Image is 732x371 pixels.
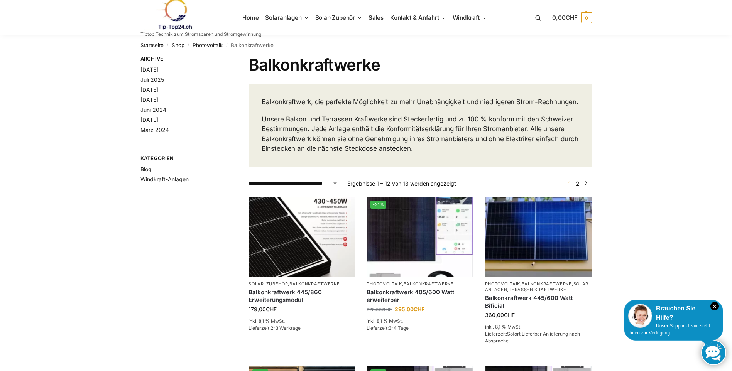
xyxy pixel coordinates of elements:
[249,325,301,331] span: Lieferzeit:
[581,12,592,23] span: 0
[404,281,454,287] a: Balkonkraftwerke
[367,197,473,277] img: Steckerfertig Plug & Play mit 410 Watt
[522,281,572,287] a: Balkonkraftwerke
[367,307,392,312] bdi: 375,00
[509,287,566,292] a: Terassen Kraftwerke
[140,32,261,37] p: Tiptop Technik zum Stromsparen und Stromgewinnung
[140,106,166,113] a: Juni 2024
[140,55,217,63] span: Archive
[485,197,592,277] img: Solaranlage für den kleinen Balkon
[389,325,409,331] span: 3-4 Tage
[367,325,409,331] span: Lieferzeit:
[485,294,592,309] a: Balkonkraftwerk 445/600 Watt Bificial
[628,323,710,336] span: Unser Support-Team steht Ihnen zur Verfügung
[265,14,302,21] span: Solaranlagen
[566,180,573,187] span: Seite 1
[270,325,301,331] span: 2-3 Werktage
[485,324,592,331] p: inkl. 8,1 % MwSt.
[564,179,592,187] nav: Produkt-Seitennummerierung
[365,0,387,35] a: Sales
[485,331,580,344] span: Sofort Lieferbar Anlieferung nach Absprache
[382,307,392,312] span: CHF
[347,179,456,187] p: Ergebnisse 1 – 12 von 13 werden angezeigt
[395,306,424,312] bdi: 295,00
[485,331,580,344] span: Lieferzeit:
[172,42,184,48] a: Shop
[566,14,578,21] span: CHF
[552,14,577,21] span: 0,00
[249,288,355,304] a: Balkonkraftwerk 445/860 Erweiterungsmodul
[583,179,589,187] a: →
[414,306,424,312] span: CHF
[367,281,402,287] a: Photovoltaik
[223,42,231,49] span: /
[140,126,169,133] a: März 2024
[249,197,355,277] img: Balkonkraftwerk 445/860 Erweiterungsmodul
[140,42,164,48] a: Startseite
[140,66,158,73] a: [DATE]
[249,281,288,287] a: Solar-Zubehör
[312,0,365,35] a: Solar-Zubehör
[369,14,384,21] span: Sales
[262,115,578,154] p: Unsere Balkon und Terrassen Kraftwerke sind Steckerfertig und zu 100 % konform mit den Schweizer ...
[504,312,515,318] span: CHF
[249,55,592,74] h1: Balkonkraftwerke
[184,42,193,49] span: /
[387,0,449,35] a: Kontakt & Anfahrt
[628,304,652,328] img: Customer service
[249,179,338,187] select: Shop-Reihenfolge
[485,281,520,287] a: Photovoltaik
[140,76,164,83] a: Juli 2025
[140,86,158,93] a: [DATE]
[485,312,515,318] bdi: 360,00
[574,180,582,187] a: Seite 2
[628,304,719,322] div: Brauchen Sie Hilfe?
[164,42,172,49] span: /
[453,14,480,21] span: Windkraft
[140,176,189,182] a: Windkraft-Anlagen
[367,281,473,287] p: ,
[140,35,592,55] nav: Breadcrumb
[140,96,158,103] a: [DATE]
[249,306,277,312] bdi: 179,00
[140,116,158,123] a: [DATE]
[140,155,217,162] span: Kategorien
[266,306,277,312] span: CHF
[262,97,578,107] p: Balkonkraftwerk, die perfekte Möglichkeit zu mehr Unabhängigkeit und niedrigeren Strom-Rechnungen.
[390,14,439,21] span: Kontakt & Anfahrt
[140,166,152,172] a: Blog
[552,6,592,29] a: 0,00CHF 0
[367,288,473,304] a: Balkonkraftwerk 405/600 Watt erweiterbar
[249,281,355,287] p: ,
[262,0,312,35] a: Solaranlagen
[367,197,473,277] a: -21%Steckerfertig Plug & Play mit 410 Watt
[217,56,221,64] button: Close filters
[315,14,355,21] span: Solar-Zubehör
[249,318,355,325] p: inkl. 8,1 % MwSt.
[193,42,223,48] a: Photovoltaik
[485,281,589,292] a: Solaranlagen
[449,0,490,35] a: Windkraft
[289,281,340,287] a: Balkonkraftwerke
[710,302,719,310] i: Schließen
[485,281,592,293] p: , , ,
[367,318,473,325] p: inkl. 8,1 % MwSt.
